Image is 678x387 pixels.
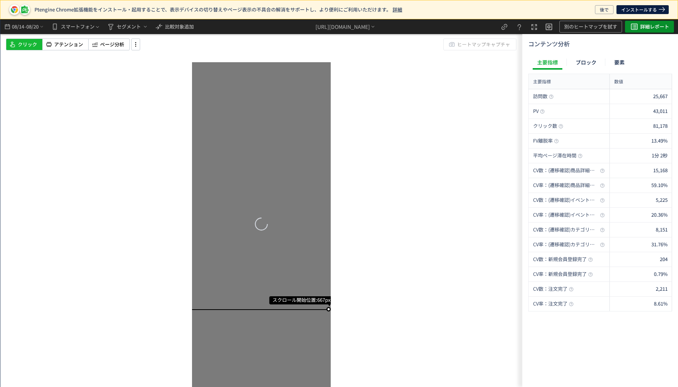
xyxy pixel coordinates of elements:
span: ヒートマップキャプチャ [457,39,510,50]
span: 比較対象追加 [165,23,194,30]
span: スマートフォン [61,21,95,33]
button: ヒートマップキャプチャ [443,39,516,50]
button: 後で [595,5,613,14]
div: [URL][DOMAIN_NAME] [315,23,370,31]
img: pt-icon-chrome.svg [10,6,19,14]
a: 詳細 [393,6,402,13]
div: [URL][DOMAIN_NAME] [315,19,376,34]
span: 08/14 [11,19,24,34]
span: ページ分析 [100,41,124,48]
span: - [24,19,26,34]
img: pt-icon-plugin.svg [21,6,29,14]
span: インストールする [621,5,657,14]
span: クリック [18,41,37,48]
button: セグメント [103,19,151,34]
span: 後で [600,5,609,14]
span: 08/20 [26,19,39,34]
span: セグメント [117,21,141,33]
span: アテンション [54,41,83,48]
p: Ptengine Chrome拡張機能をインストール・起用することで、表示デバイスの切り替えやページ表示の不具合の解消をサポートし、より便利にご利用いただけます。 [34,7,591,13]
button: スマートフォン [47,19,103,34]
a: インストールする [616,5,669,14]
button: 比較対象追加 [151,19,197,34]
